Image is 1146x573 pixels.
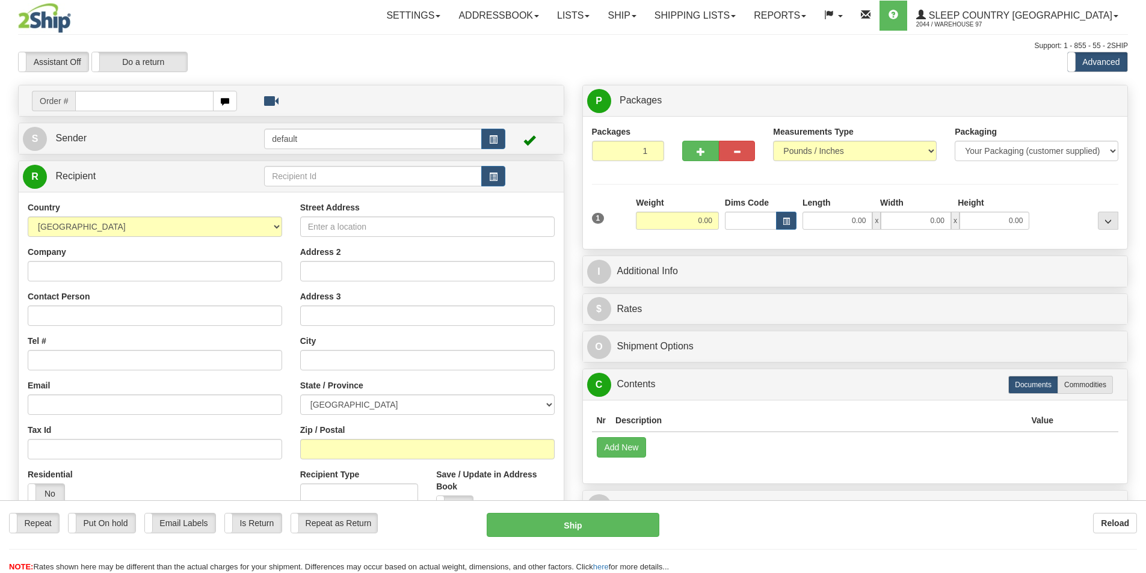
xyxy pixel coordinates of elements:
[587,372,1124,397] a: CContents
[587,260,611,284] span: I
[926,10,1112,20] span: Sleep Country [GEOGRAPHIC_DATA]
[620,95,662,105] span: Packages
[916,19,1006,31] span: 2044 / Warehouse 97
[10,513,59,533] label: Repeat
[28,424,51,436] label: Tax Id
[958,197,984,209] label: Height
[599,1,645,31] a: Ship
[587,297,1124,322] a: $Rates
[725,197,769,209] label: Dims Code
[587,88,1124,113] a: P Packages
[1026,409,1058,432] th: Value
[377,1,449,31] a: Settings
[872,212,881,230] span: x
[587,335,611,359] span: O
[587,334,1124,359] a: OShipment Options
[1068,52,1127,72] label: Advanced
[645,1,745,31] a: Shipping lists
[1118,225,1145,348] iframe: chat widget
[300,290,341,302] label: Address 3
[745,1,815,31] a: Reports
[449,1,548,31] a: Addressbook
[28,290,90,302] label: Contact Person
[592,213,605,224] span: 1
[880,197,904,209] label: Width
[611,409,1026,432] th: Description
[300,379,363,391] label: State / Province
[92,52,187,72] label: Do a return
[300,246,341,258] label: Address 2
[23,164,238,189] a: R Recipient
[587,89,611,113] span: P
[436,468,554,492] label: Save / Update in Address Book
[587,373,611,397] span: C
[587,494,611,518] span: R
[300,335,316,347] label: City
[28,246,66,258] label: Company
[951,212,960,230] span: x
[28,335,46,347] label: Tel #
[23,165,47,189] span: R
[264,129,482,149] input: Sender Id
[1093,513,1137,533] button: Reload
[145,513,215,533] label: Email Labels
[9,562,33,571] span: NOTE:
[955,126,997,138] label: Packaging
[1098,212,1118,230] div: ...
[593,562,609,571] a: here
[597,437,647,458] button: Add New
[587,259,1124,284] a: IAdditional Info
[592,409,611,432] th: Nr
[587,494,1124,518] a: RReturn Shipment
[28,379,50,391] label: Email
[300,424,345,436] label: Zip / Postal
[18,41,1128,51] div: Support: 1 - 855 - 55 - 2SHIP
[907,1,1127,31] a: Sleep Country [GEOGRAPHIC_DATA] 2044 / Warehouse 97
[636,197,664,209] label: Weight
[28,484,64,503] label: No
[19,52,88,72] label: Assistant Off
[55,133,87,143] span: Sender
[18,3,71,33] img: logo2044.jpg
[1058,376,1113,394] label: Commodities
[1008,376,1058,394] label: Documents
[773,126,854,138] label: Measurements Type
[803,197,831,209] label: Length
[225,513,282,533] label: Is Return
[23,126,264,151] a: S Sender
[69,513,135,533] label: Put On hold
[1101,518,1129,528] b: Reload
[548,1,599,31] a: Lists
[587,297,611,321] span: $
[291,513,377,533] label: Repeat as Return
[32,91,75,111] span: Order #
[437,496,473,515] label: No
[55,171,96,181] span: Recipient
[592,126,631,138] label: Packages
[23,127,47,151] span: S
[300,201,360,213] label: Street Address
[28,201,60,213] label: Country
[300,468,360,480] label: Recipient Type
[487,513,659,537] button: Ship
[300,216,555,237] input: Enter a location
[264,166,482,186] input: Recipient Id
[28,468,73,480] label: Residential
